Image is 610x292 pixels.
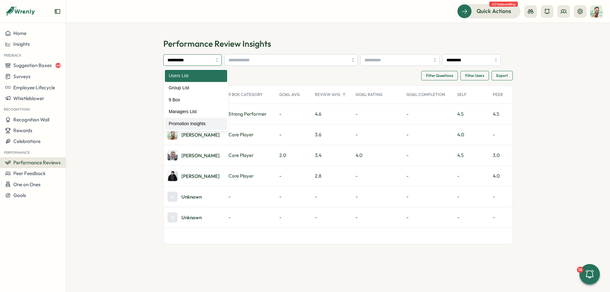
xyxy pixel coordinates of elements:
[275,104,311,124] div: -
[275,125,311,145] div: -
[489,207,525,227] div: -
[171,193,174,200] span: U
[54,8,61,15] button: Expand sidebar
[13,117,49,123] span: Recognition Wall
[453,88,489,101] div: Self
[352,207,403,227] div: -
[311,88,352,101] div: Review Avg
[167,212,202,222] a: UUnknown
[167,171,220,181] a: Mandip Dangol[PERSON_NAME]
[453,187,489,207] div: -
[352,166,403,186] div: -
[167,150,220,160] a: Matthew Brooks[PERSON_NAME]
[489,145,525,166] div: 3.0
[311,166,352,186] div: 2.8
[489,166,525,186] div: 4.0
[13,127,32,133] span: Rewards
[13,160,61,166] span: Performance Reviews
[489,2,518,7] span: 42 tasks waiting
[225,88,275,101] div: 9 Box Category
[225,104,275,124] div: Strong Performer
[460,71,489,80] button: Filter Users
[167,130,220,140] a: Ali[PERSON_NAME]
[13,95,44,101] span: Whistleblower
[311,207,352,227] div: -
[225,187,275,207] div: -
[181,215,202,220] div: Unknown
[352,187,403,207] div: -
[167,192,202,202] a: UUnknown
[403,207,453,227] div: -
[465,71,484,80] span: Filter Users
[181,153,220,158] div: [PERSON_NAME]
[489,88,525,101] div: Peer
[56,63,61,68] span: 49
[171,214,174,221] span: U
[577,267,583,273] div: 16
[489,187,525,207] div: -
[311,145,352,166] div: 3.4
[163,38,513,49] h1: Performance Review Insights
[491,71,513,80] button: Export
[13,62,52,68] span: Suggestion Boxes
[579,264,600,284] button: 16
[403,125,453,145] div: -
[13,181,41,187] span: One on Ones
[453,207,489,227] div: -
[457,4,520,18] button: Quick Actions
[403,166,453,186] div: -
[453,125,489,145] div: 4.0
[13,192,26,198] span: Goals
[421,71,458,80] button: Filter Questions
[167,130,178,140] img: Ali
[13,138,41,144] span: Celebrations
[311,187,352,207] div: -
[453,145,489,166] div: 4.5
[13,170,46,176] span: Peer Feedback
[489,125,525,145] div: -
[165,94,227,106] div: 9 Box
[165,118,227,130] div: Promotion Insights
[403,145,453,166] div: -
[225,145,275,166] div: Core Player
[477,7,511,15] span: Quick Actions
[275,166,311,186] div: -
[311,104,352,124] div: 4.6
[181,132,220,137] div: [PERSON_NAME]
[181,194,202,199] div: Unknown
[225,207,275,227] div: -
[225,125,275,145] div: Core Player
[426,71,453,80] span: Filter Questions
[403,104,453,124] div: -
[13,30,26,36] span: Home
[403,88,453,101] div: Goal completion
[13,41,30,47] span: Insights
[225,166,275,186] div: Core Player
[489,104,525,124] div: 4.5
[453,104,489,124] div: 4.5
[165,106,227,118] div: Managers List
[275,88,311,101] div: Goal Avg
[13,85,55,91] span: Employee Lifecycle
[167,150,178,160] img: Matthew Brooks
[181,174,220,179] div: [PERSON_NAME]
[165,82,227,94] div: Group List
[13,73,30,79] span: Surveys
[403,187,453,207] div: -
[167,171,178,181] img: Mandip Dangol
[352,145,403,166] div: 4.0
[352,88,403,101] div: Goal rating
[275,145,311,166] div: 2.0
[352,125,403,145] div: -
[496,71,508,80] span: Export
[453,166,489,186] div: -
[275,207,311,227] div: -
[352,104,403,124] div: -
[275,187,311,207] div: -
[590,5,602,17] img: Ali
[165,70,227,82] div: Users List
[311,125,352,145] div: 3.6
